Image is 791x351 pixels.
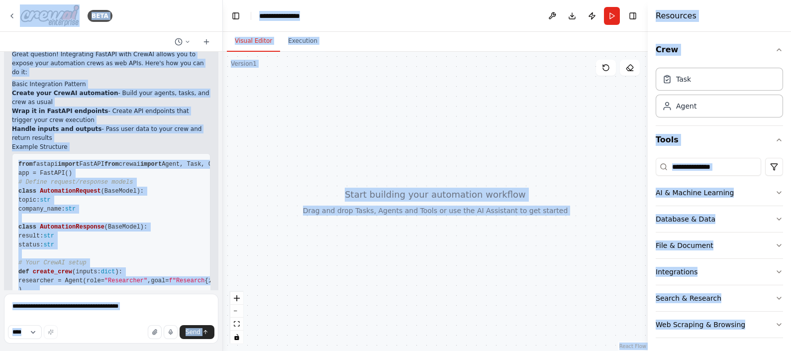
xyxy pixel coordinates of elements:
span: ) [18,286,22,293]
div: AI & Machine Learning [656,188,734,198]
span: ): [137,188,144,195]
button: Database & Data [656,206,783,232]
li: - Build your agents, tasks, and crew as usual [12,89,210,107]
nav: breadcrumb [259,11,309,21]
span: company_name: [18,206,65,213]
button: Switch to previous chat [171,36,195,48]
button: File & Document [656,233,783,258]
span: FastAPI [79,161,104,168]
span: topic: [18,197,40,204]
button: Hide left sidebar [229,9,243,23]
span: , [147,277,151,284]
span: Send [186,328,200,336]
strong: Wrap it in FastAPI endpoints [12,108,108,115]
button: zoom in [230,292,243,305]
h2: Example Structure [12,142,210,151]
span: str [43,233,54,239]
li: - Pass user data to your crew and return results [12,124,210,142]
span: # Your CrewAI setup [18,259,87,266]
span: researcher = Agent( [18,277,87,284]
span: ): [140,224,147,231]
span: "Researcher" [104,277,147,284]
span: import [58,161,79,168]
span: Agent, Task, Crew [162,161,222,168]
button: zoom out [230,305,243,318]
div: Agent [676,101,696,111]
button: fit view [230,318,243,331]
span: fastapi [33,161,58,168]
button: Click to speak your automation idea [164,325,178,339]
div: File & Document [656,240,713,250]
span: crewai [119,161,140,168]
span: dict [101,268,115,275]
button: Improve this prompt [44,325,58,339]
span: class [18,188,36,195]
div: BETA [88,10,112,22]
button: Start a new chat [198,36,214,48]
span: result: [18,233,43,239]
button: Crew [656,36,783,64]
span: goal= [151,277,169,284]
span: BaseModel [108,224,140,231]
button: Hide right sidebar [626,9,640,23]
span: inputs: [76,268,100,275]
button: Tools [656,126,783,154]
button: Search & Research [656,285,783,311]
div: Crew [656,64,783,125]
div: React Flow controls [230,292,243,344]
div: Integrations [656,267,697,277]
span: role= [87,277,104,284]
span: {inputs[ [205,277,234,284]
strong: Create your CrewAI automation [12,90,118,97]
span: from [18,161,33,168]
span: create_crew [33,268,72,275]
a: React Flow attribution [619,344,646,349]
h4: Resources [656,10,696,22]
button: Execution [280,31,325,52]
span: str [43,241,54,248]
button: Web Scraping & Browsing [656,312,783,338]
button: Visual Editor [227,31,280,52]
span: BaseModel [104,188,137,195]
span: def [18,268,29,275]
span: ): [115,268,122,275]
img: Logo [20,4,80,27]
span: AutomationRequest [40,188,100,195]
span: status: [18,241,43,248]
span: # Define request/response models [18,179,133,186]
div: Version 1 [231,60,257,68]
span: class [18,224,36,231]
div: Tools [656,154,783,346]
button: AI & Machine Learning [656,180,783,206]
button: Upload files [148,325,162,339]
span: ( [104,224,108,231]
span: f"Research [169,277,204,284]
div: Web Scraping & Browsing [656,320,745,330]
button: Send [180,325,214,339]
span: ( [101,188,104,195]
span: app = FastAPI() [18,170,72,177]
div: Task [676,74,691,84]
h2: Basic Integration Pattern [12,80,210,89]
li: - Create API endpoints that trigger your crew execution [12,107,210,124]
span: str [40,197,51,204]
span: ( [72,268,76,275]
span: from [104,161,119,168]
div: Search & Research [656,293,721,303]
span: str [65,206,76,213]
div: Database & Data [656,214,715,224]
span: AutomationResponse [40,224,104,231]
span: import [140,161,162,168]
p: Great question! Integrating FastAPI with CrewAI allows you to expose your automation crews as web... [12,50,210,77]
button: Integrations [656,259,783,285]
strong: Handle inputs and outputs [12,125,102,132]
button: toggle interactivity [230,331,243,344]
